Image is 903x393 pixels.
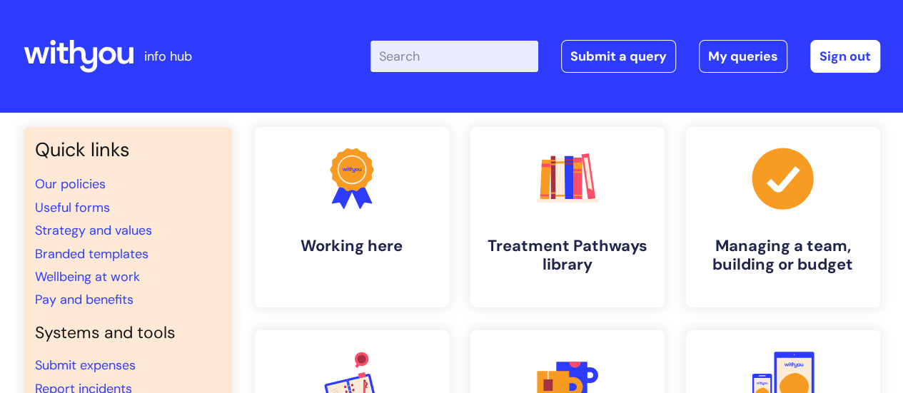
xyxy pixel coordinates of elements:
a: Sign out [810,40,880,73]
a: Submit a query [561,40,676,73]
a: My queries [699,40,787,73]
h4: Managing a team, building or budget [697,237,869,275]
h4: Treatment Pathways library [482,237,653,275]
a: Submit expenses [35,357,136,374]
a: Useful forms [35,199,110,216]
input: Search [370,41,538,72]
a: Treatment Pathways library [470,127,665,307]
a: Our policies [35,175,106,193]
h4: Working here [266,237,438,255]
h3: Quick links [35,138,221,161]
a: Working here [255,127,449,307]
h4: Systems and tools [35,323,221,343]
a: Managing a team, building or budget [686,127,880,307]
a: Pay and benefits [35,291,133,308]
div: | - [370,40,880,73]
a: Branded templates [35,245,148,262]
a: Strategy and values [35,222,152,239]
p: info hub [144,45,192,68]
a: Wellbeing at work [35,268,140,285]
